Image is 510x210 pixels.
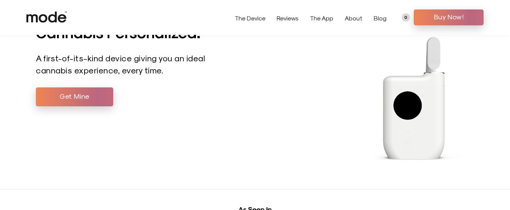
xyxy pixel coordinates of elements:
a: Reviews [277,14,299,22]
a: 0 [402,13,410,22]
a: The App [310,14,333,22]
a: Buy Now! [414,9,484,25]
span: Get Mine [42,90,108,102]
span: Buy Now! [419,11,478,22]
a: Get Mine [36,87,113,106]
p: A first-of-its-kind device giving you an ideal cannabis experience, every time. [36,52,208,76]
a: About [345,14,362,22]
a: The Device [235,14,265,22]
a: Blog [374,14,387,22]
